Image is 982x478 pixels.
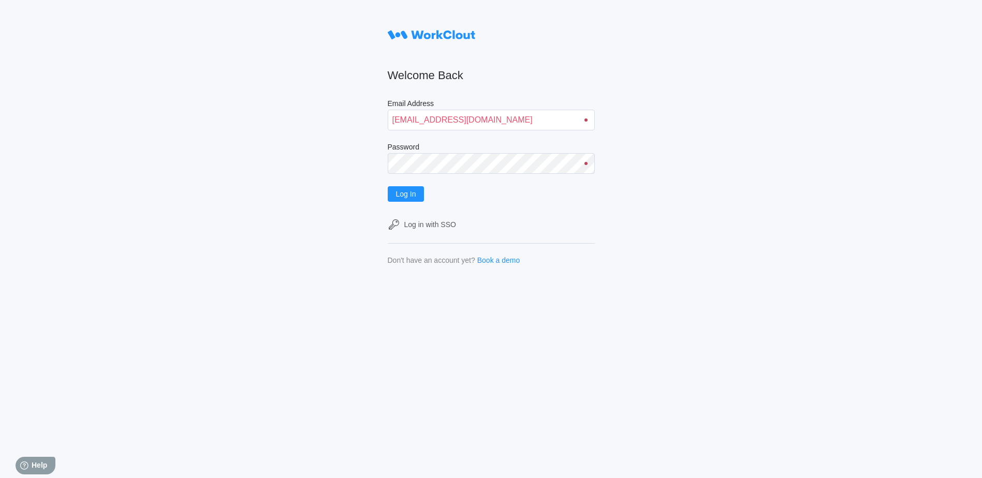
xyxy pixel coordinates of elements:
[388,68,595,83] h2: Welcome Back
[388,256,475,264] div: Don't have an account yet?
[388,218,595,231] a: Log in with SSO
[477,256,520,264] a: Book a demo
[396,190,416,198] span: Log In
[404,220,456,229] div: Log in with SSO
[388,143,595,153] label: Password
[388,110,595,130] input: Enter your email
[388,186,424,202] button: Log In
[388,99,595,110] label: Email Address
